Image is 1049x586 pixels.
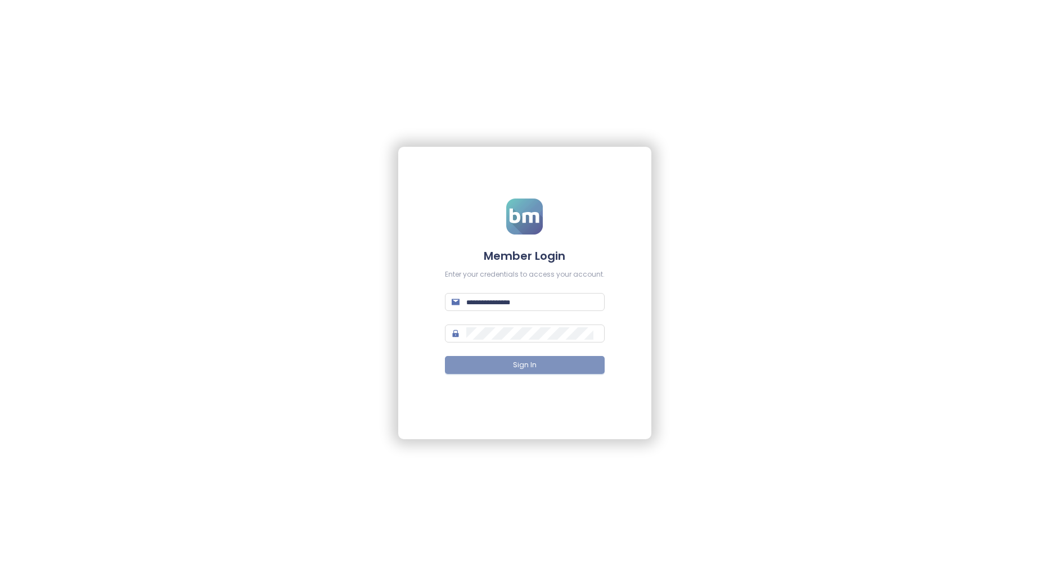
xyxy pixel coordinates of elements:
[445,248,605,264] h4: Member Login
[452,330,460,337] span: lock
[445,269,605,280] div: Enter your credentials to access your account.
[506,199,543,235] img: logo
[452,298,460,306] span: mail
[445,356,605,374] button: Sign In
[513,360,537,371] span: Sign In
